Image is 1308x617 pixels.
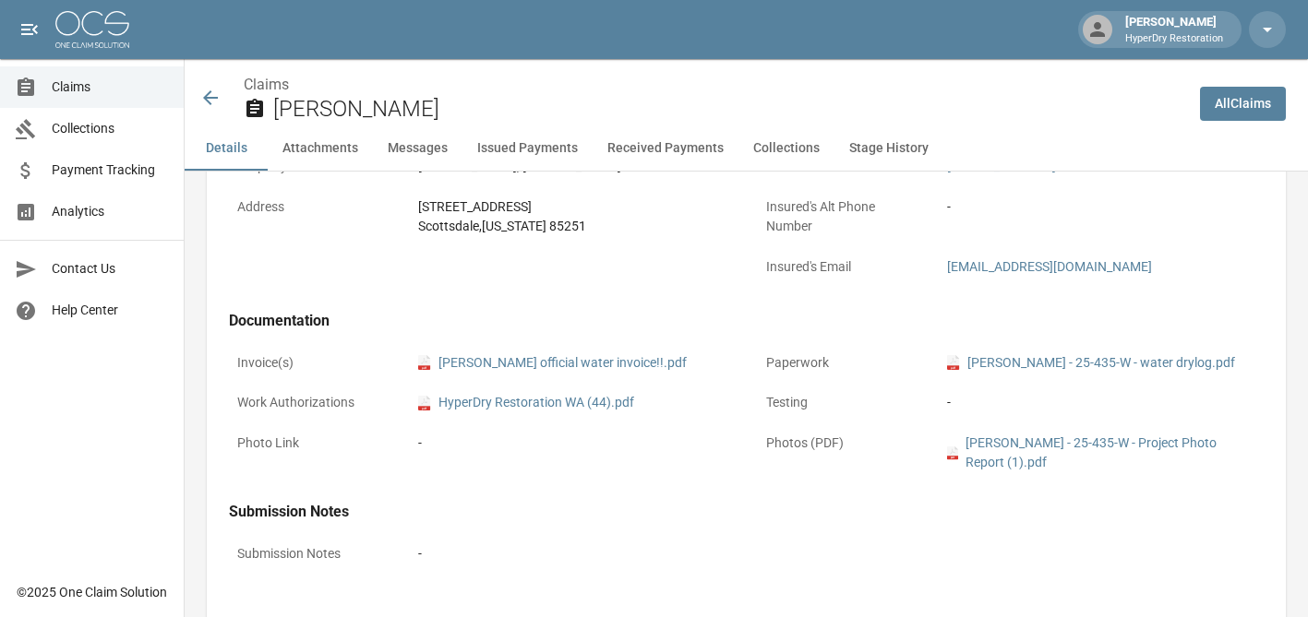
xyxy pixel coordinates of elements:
span: Claims [52,77,169,97]
nav: breadcrumb [244,74,1185,96]
img: ocs-logo-white-transparent.png [55,11,129,48]
h4: Documentation [229,312,1264,330]
h2: [PERSON_NAME] [273,96,1185,123]
a: pdf[PERSON_NAME] official water invoice!!.pdf [418,353,687,373]
span: Payment Tracking [52,160,169,180]
a: AllClaims [1200,87,1286,121]
p: Insured's Alt Phone Number [758,189,924,244]
div: [STREET_ADDRESS] [418,197,586,217]
a: Claims [244,76,289,93]
button: open drawer [11,11,48,48]
p: Submission Notes [229,536,395,572]
p: Photos (PDF) [758,425,924,461]
button: Attachments [268,126,373,171]
a: [EMAIL_ADDRESS][DOMAIN_NAME] [947,259,1152,274]
div: Scottsdale , [US_STATE] 85251 [418,217,586,236]
button: Details [185,126,268,171]
button: Received Payments [593,126,738,171]
div: - [418,544,422,564]
a: pdf[PERSON_NAME] - 25-435-W - Project Photo Report (1).pdf [947,433,1256,472]
a: pdf[PERSON_NAME] - 25-435-W - water drylog.pdf [947,353,1235,373]
p: HyperDry Restoration [1125,31,1223,47]
div: - [947,197,951,217]
p: Insured's Email [758,249,924,285]
span: Collections [52,119,169,138]
p: Address [229,189,395,225]
span: Analytics [52,202,169,221]
p: Paperwork [758,345,924,381]
a: pdfHyperDry Restoration WA (44).pdf [418,393,634,412]
button: Messages [373,126,462,171]
div: anchor tabs [185,126,1308,171]
div: [PERSON_NAME] [1118,13,1230,46]
p: Testing [758,385,924,421]
span: Help Center [52,301,169,320]
p: Work Authorizations [229,385,395,421]
h4: Submission Notes [229,503,1264,521]
button: Stage History [834,126,943,171]
button: Collections [738,126,834,171]
p: Invoice(s) [229,345,395,381]
div: - [947,393,1256,412]
div: - [418,433,422,453]
p: Photo Link [229,425,395,461]
span: Contact Us [52,259,169,279]
button: Issued Payments [462,126,593,171]
div: © 2025 One Claim Solution [17,583,167,601]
